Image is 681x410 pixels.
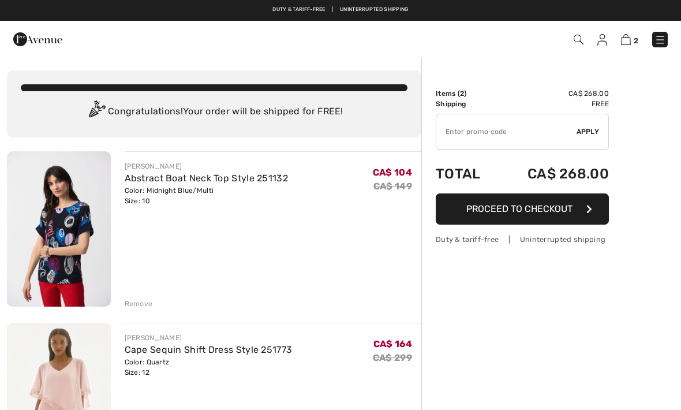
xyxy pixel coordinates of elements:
[125,333,293,343] div: [PERSON_NAME]
[373,167,412,178] span: CA$ 104
[125,173,289,184] a: Abstract Boat Neck Top Style 251132
[125,185,289,206] div: Color: Midnight Blue/Multi Size: 10
[497,154,609,193] td: CA$ 268.00
[373,181,412,192] s: CA$ 149
[436,234,609,245] div: Duty & tariff-free | Uninterrupted shipping
[634,36,638,45] span: 2
[373,338,412,349] span: CA$ 164
[621,34,631,45] img: Shopping Bag
[13,28,62,51] img: 1ère Avenue
[436,88,497,99] td: Items ( )
[497,88,609,99] td: CA$ 268.00
[460,90,464,98] span: 2
[85,100,108,124] img: Congratulation2.svg
[125,344,293,355] a: Cape Sequin Shift Dress Style 251773
[466,203,573,214] span: Proceed to Checkout
[621,32,638,46] a: 2
[21,100,407,124] div: Congratulations! Your order will be shipped for FREE!
[577,126,600,137] span: Apply
[125,357,293,378] div: Color: Quartz Size: 12
[436,154,497,193] td: Total
[125,161,289,172] div: [PERSON_NAME]
[654,34,666,46] img: Menu
[574,35,583,44] img: Search
[497,99,609,109] td: Free
[125,299,153,309] div: Remove
[597,34,607,46] img: My Info
[436,193,609,225] button: Proceed to Checkout
[7,151,111,307] img: Abstract Boat Neck Top Style 251132
[13,33,62,44] a: 1ère Avenue
[436,99,497,109] td: Shipping
[436,114,577,149] input: Promo code
[373,352,412,363] s: CA$ 299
